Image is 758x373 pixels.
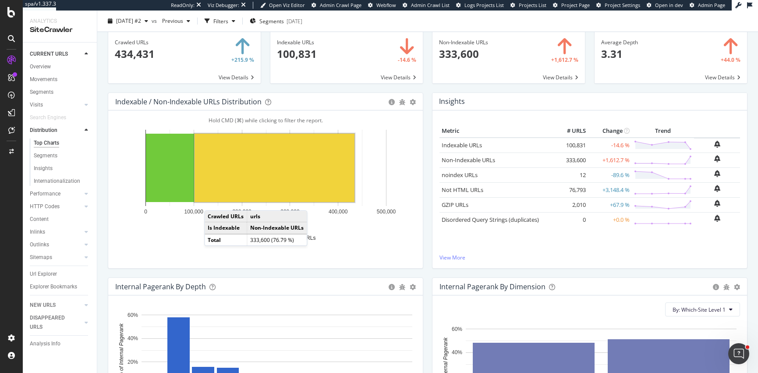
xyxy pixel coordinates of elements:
div: Visits [30,100,43,110]
a: Admin Crawl Page [312,2,361,9]
div: HTTP Codes [30,202,60,211]
span: Logs Projects List [464,2,504,8]
div: Overview [30,62,51,71]
span: Admin Page [698,2,725,8]
span: By: Which-Site Level 1 [673,306,726,313]
button: Previous [159,14,194,28]
div: Explorer Bookmarks [30,282,77,291]
a: Webflow [368,2,396,9]
svg: A chart. [115,124,416,226]
a: Analysis Info [30,339,91,348]
div: ReadOnly: [171,2,195,9]
a: CURRENT URLS [30,50,82,59]
td: urls [247,211,307,222]
td: 12 [553,167,588,182]
td: Non-Indexable URLs [247,222,307,234]
div: SiteCrawler [30,25,90,35]
span: Previous [159,17,183,25]
td: 76,793 [553,182,588,197]
a: Movements [30,75,91,84]
a: Admin Crawl List [403,2,450,9]
div: bell-plus [714,185,720,192]
a: Distribution [30,126,82,135]
button: [DATE] #2 [104,14,152,28]
a: View More [439,254,740,261]
td: +0.0 % [588,212,632,227]
h4: Insights [439,96,465,107]
div: bell-plus [714,170,720,177]
div: Outlinks [30,240,49,249]
div: Indexable / Non-Indexable URLs Distribution [115,97,262,106]
a: Open Viz Editor [260,2,305,9]
td: 100,831 [553,138,588,153]
span: Project Settings [605,2,640,8]
a: Projects List [510,2,546,9]
a: NEW URLS [30,301,82,310]
span: vs [152,17,159,25]
div: Distribution [30,126,57,135]
div: Segments [30,88,53,97]
div: bug [723,284,730,290]
div: circle-info [389,284,395,290]
td: 333,600 [553,153,588,167]
iframe: Intercom live chat [728,343,749,364]
a: Indexable URLs [442,141,482,149]
div: Content [30,215,49,224]
div: Inlinks [30,227,45,237]
text: 200,000 [232,209,251,215]
th: Trend [632,124,694,138]
text: 20% [128,359,138,365]
td: +67.9 % [588,197,632,212]
div: circle-info [713,284,719,290]
a: Project Page [553,2,590,9]
td: Total [205,234,247,245]
span: Open Viz Editor [269,2,305,8]
button: Segments[DATE] [246,14,306,28]
text: 60% [128,312,138,318]
a: Not HTML URLs [442,186,483,194]
div: circle-info [389,99,395,105]
div: bell-plus [714,200,720,207]
a: Non-Indexable URLs [442,156,495,164]
span: Project Page [561,2,590,8]
div: bug [399,284,405,290]
td: +1,612.7 % [588,153,632,167]
a: GZIP URLs [442,201,468,209]
div: Analysis Info [30,339,60,348]
div: Viz Debugger: [208,2,239,9]
span: 2025 Aug. 28th #2 [116,17,141,25]
a: Search Engines [30,113,75,122]
div: Sitemaps [30,253,52,262]
span: Open in dev [655,2,683,8]
text: 500,000 [377,209,396,215]
div: Internationalization [34,177,80,186]
span: Segments [259,17,284,25]
a: Explorer Bookmarks [30,282,91,291]
a: Inlinks [30,227,82,237]
a: Content [30,215,91,224]
text: 0 [144,209,147,215]
span: Webflow [376,2,396,8]
div: Filters [213,17,228,25]
td: -14.6 % [588,138,632,153]
a: Outlinks [30,240,82,249]
div: bell-plus [714,155,720,162]
div: gear [734,284,740,290]
a: Open in dev [647,2,683,9]
a: Project Settings [596,2,640,9]
span: Projects List [519,2,546,8]
text: 60% [452,326,462,332]
text: 40% [452,350,462,356]
td: 333,600 (76.79 %) [247,234,307,245]
text: 300,000 [280,209,300,215]
button: By: Which-Site Level 1 [665,302,740,316]
span: Admin Crawl List [411,2,450,8]
a: DISAPPEARED URLS [30,313,82,332]
a: Overview [30,62,91,71]
td: Is Indexable [205,222,247,234]
a: Segments [30,88,91,97]
button: Filters [201,14,239,28]
div: gear [410,284,416,290]
a: Admin Page [690,2,725,9]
